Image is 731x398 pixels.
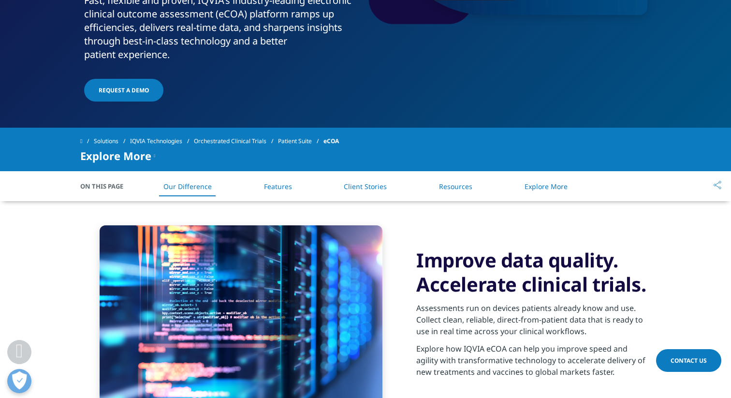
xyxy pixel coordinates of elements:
[80,181,133,191] span: On This Page
[99,86,149,94] span: Request a Demo
[278,133,323,150] a: Patient Suite
[264,182,292,191] a: Features
[416,343,651,383] p: Explore how IQVIA eCOA can help you improve speed and agility with transformative technology to a...
[656,349,721,372] a: Contact Us
[323,133,339,150] span: eCOA
[130,133,194,150] a: IQVIA Technologies
[671,356,707,365] span: Contact Us
[94,133,130,150] a: Solutions
[80,150,151,162] span: Explore More
[416,302,651,343] p: Assessments run on devices patients already know and use. Collect clean, reliable, direct-from-pa...
[525,182,568,191] a: Explore More
[194,133,278,150] a: Orchestrated Clinical Trials
[84,79,163,102] a: Request a Demo
[163,182,212,191] a: Our Difference
[416,248,651,296] h3: Improve data quality. Accelerate clinical trials.
[7,369,31,393] button: Open Preferences
[344,182,387,191] a: Client Stories
[439,182,472,191] a: Resources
